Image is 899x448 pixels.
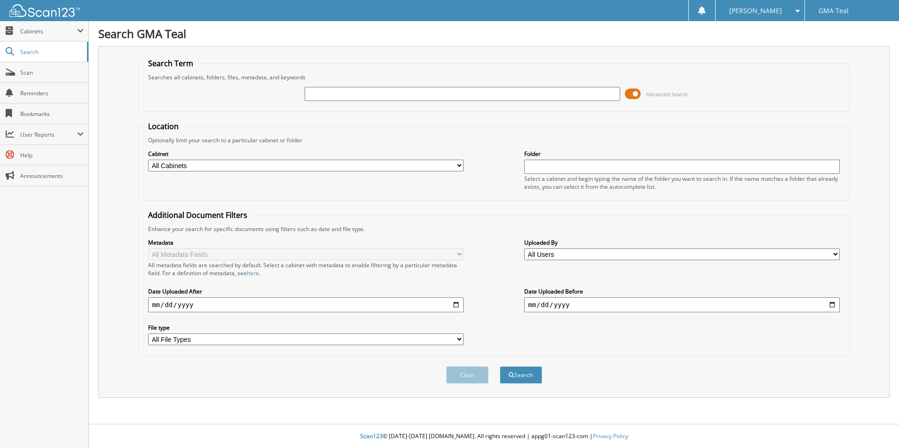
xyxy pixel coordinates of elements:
div: © [DATE]-[DATE] [DOMAIN_NAME]. All rights reserved | appg01-scan123-com | [89,425,899,448]
span: Search [20,48,82,56]
a: here [247,269,259,277]
legend: Location [143,121,183,131]
a: Privacy Policy [593,432,628,440]
label: Folder [524,150,840,158]
label: Uploaded By [524,239,840,247]
span: Bookmarks [20,110,84,118]
span: Advanced Search [646,91,688,98]
div: Select a cabinet and begin typing the name of the folder you want to search in. If the name match... [524,175,840,191]
span: Announcements [20,172,84,180]
span: Help [20,151,84,159]
legend: Additional Document Filters [143,210,252,220]
button: Search [500,366,542,384]
div: Searches all cabinets, folders, files, metadata, and keywords [143,73,844,81]
h1: Search GMA Teal [98,26,890,41]
span: Cabinets [20,27,77,35]
label: File type [148,324,464,332]
label: Date Uploaded Before [524,287,840,295]
span: GMA Teal [819,8,849,14]
span: Scan [20,69,84,77]
div: Optionally limit your search to a particular cabinet or folder [143,136,844,144]
div: Enhance your search for specific documents using filters such as date and file type. [143,225,844,233]
span: User Reports [20,131,77,139]
span: [PERSON_NAME] [729,8,782,14]
label: Date Uploaded After [148,287,464,295]
input: start [148,297,464,312]
span: Scan123 [360,432,383,440]
legend: Search Term [143,58,198,69]
label: Metadata [148,239,464,247]
input: end [524,297,840,312]
label: Cabinet [148,150,464,158]
button: Clear [446,366,489,384]
img: scan123-logo-white.svg [9,4,80,17]
span: Reminders [20,89,84,97]
div: All metadata fields are searched by default. Select a cabinet with metadata to enable filtering b... [148,261,464,277]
